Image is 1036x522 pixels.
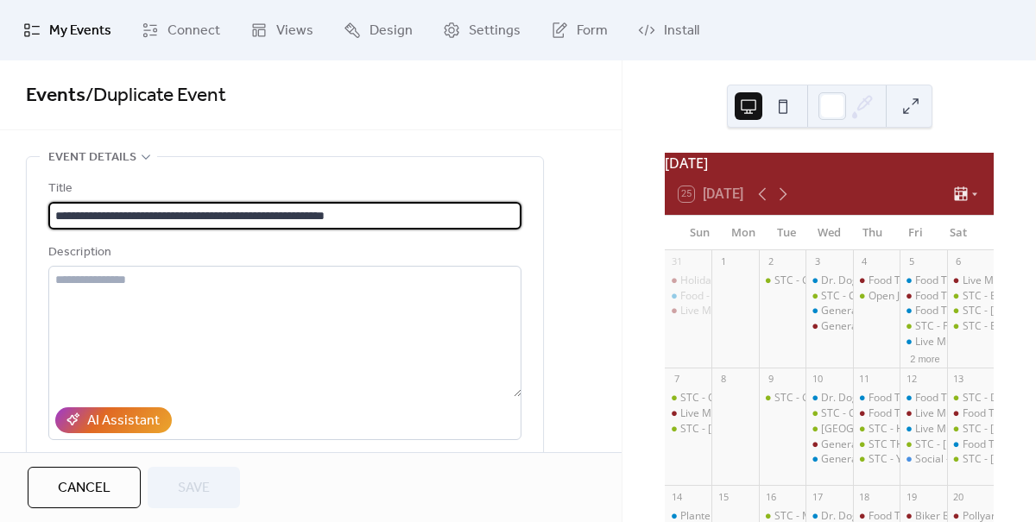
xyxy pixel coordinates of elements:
[665,391,711,406] div: STC - Outdoor Doggie Dining class @ 1pm - 2:30pm (CDT)
[680,289,963,304] div: Food - Good Stuff Eats - Roselle @ [DATE] 1pm - 4pm (CDT)
[680,304,953,318] div: Live Music - [PERSON_NAME] @ [DATE] 2pm - 5pm (CDT)
[764,255,777,268] div: 2
[665,289,711,304] div: Food - Good Stuff Eats - Roselle @ Sun Aug 31, 2025 1pm - 4pm (CDT)
[947,406,994,421] div: Food Truck - Happy Times - Lemont @ Sat Sep 13, 2025 2pm - 6pm (CDT)
[717,373,730,386] div: 8
[947,319,994,334] div: STC - EXHALE @ Sat Sep 6, 2025 7pm - 10pm (CDT)
[900,335,946,349] div: Live Music - Billy Denton - Roselle @ Fri Sep 5, 2025 7pm - 10pm (CDT)
[26,77,85,115] a: Events
[680,406,953,421] div: Live Music - [PERSON_NAME] @ [DATE] 2pm - 4pm (CDT)
[805,289,852,304] div: STC - Charity Bike Ride with Sammy's Bikes @ Weekly from 6pm to 7:30pm on Wednesday from Wed May ...
[759,274,805,288] div: STC - General Knowledge Trivia @ Tue Sep 2, 2025 7pm - 9pm (CDT)
[670,373,683,386] div: 7
[10,7,124,53] a: My Events
[853,452,900,467] div: STC - Yacht Rockettes @ Thu Sep 11, 2025 7pm - 10pm (CDT)
[853,437,900,452] div: STC THEME NIGHT - YACHT ROCK @ Thu Sep 11, 2025 6pm - 10pm (CDT)
[947,289,994,304] div: STC - Brew Town Bites @ Sat Sep 6, 2025 2pm - 7pm (CDT)
[665,406,711,421] div: Live Music - Dylan Raymond - Lemont @ Sun Sep 7, 2025 2pm - 4pm (CDT)
[577,21,608,41] span: Form
[167,21,220,41] span: Connect
[853,274,900,288] div: Food Truck - Tacos Los Jarochitos - Lemont @ Thu Sep 4, 2025 5pm - 9pm (CDT)
[805,274,852,288] div: Dr. Dog’s Food Truck - Roselle @ Weekly from 6pm to 9pm
[853,289,900,304] div: Open Jam with Sam Wyatt @ STC @ Thu Sep 4, 2025 7pm - 11pm (CDT)
[900,304,946,318] div: Food Truck- Uncle Cams Sandwiches - Roselle @ Fri Sep 5, 2025 5pm - 9pm (CDT)
[850,216,894,250] div: Thu
[759,391,805,406] div: STC - General Knowledge Trivia @ Tue Sep 9, 2025 7pm - 9pm (CDT)
[670,490,683,503] div: 14
[805,304,852,318] div: General Knowledge - Roselle @ Wed Sep 3, 2025 7pm - 9pm (CDT)
[811,490,824,503] div: 17
[805,391,852,406] div: Dr. Dog’s Food Truck - Roselle @ Weekly from 6pm to 9pm
[625,7,712,53] a: Install
[331,7,426,53] a: Design
[900,452,946,467] div: Social - Magician Pat Flanagan @ Fri Sep 12, 2025 8pm - 10:30pm (CDT)
[905,373,918,386] div: 12
[58,478,111,499] span: Cancel
[664,21,699,41] span: Install
[903,350,946,365] button: 2 more
[670,255,683,268] div: 31
[722,216,765,250] div: Mon
[765,216,808,250] div: Tue
[947,391,994,406] div: STC - Dark Horse Grill @ Sat Sep 13, 2025 1pm - 5pm (CDT)
[665,274,711,288] div: Holiday Taproom Hours 12pm -10pm @ Sun Aug 31, 2025
[805,437,852,452] div: General Knowledge Trivia - Lemont @ Wed Sep 10, 2025 7pm - 9pm (CDT)
[717,490,730,503] div: 15
[48,179,518,199] div: Title
[853,391,900,406] div: Food Truck - Dr Dogs - Roselle @ Thu Sep 11, 2025 5pm - 9pm (CDT)
[48,148,136,168] span: Event details
[900,391,946,406] div: Food Truck - Da Wing Wagon/ Launch party - Roselle @ Fri Sep 12, 2025 5pm - 9pm (CDT)
[900,289,946,304] div: Food Truck - Pizza 750 - Lemont @ Fri Sep 5, 2025 5pm - 9pm (CDT)
[805,406,852,421] div: STC - Charity Bike Ride with Sammy's Bikes @ Weekly from 6pm to 7:30pm on Wednesday from Wed May ...
[900,437,946,452] div: STC - Warren Douglas Band @ Fri Sep 12, 2025 7pm - 10pm (CDT)
[679,216,722,250] div: Sun
[430,7,534,53] a: Settings
[858,255,871,268] div: 4
[858,373,871,386] div: 11
[680,391,957,406] div: STC - Outdoor Doggie Dining class @ 1pm - 2:30pm (CDT)
[952,373,965,386] div: 13
[48,242,518,263] div: Description
[55,407,172,433] button: AI Assistant
[805,452,852,467] div: General Knowledge Trivia - Roselle @ Wed Sep 10, 2025 7pm - 9pm (CDT)
[764,373,777,386] div: 9
[905,490,918,503] div: 19
[947,274,994,288] div: Live Music- InFunktious Duo - Lemont @ Sat Sep 6, 2025 2pm - 5pm (CDT)
[900,274,946,288] div: Food Truck - Koris Koop -Roselle @ Fri Sep 5, 2025 5pm - 9pm (CDT)
[129,7,233,53] a: Connect
[947,422,994,437] div: STC - Billy Denton @ Sat Sep 13, 2025 2pm - 5pm (CDT)
[717,255,730,268] div: 1
[905,255,918,268] div: 5
[858,490,871,503] div: 18
[808,216,851,250] div: Wed
[49,21,111,41] span: My Events
[665,304,711,318] div: Live Music - Shawn Salmon - Lemont @ Sun Aug 31, 2025 2pm - 5pm (CDT)
[370,21,413,41] span: Design
[937,216,980,250] div: Sat
[680,274,907,288] div: Holiday Taproom Hours 12pm -10pm @ [DATE]
[469,21,521,41] span: Settings
[237,7,326,53] a: Views
[764,490,777,503] div: 16
[87,411,160,431] div: AI Assistant
[952,490,965,503] div: 20
[947,437,994,452] div: Food Truck - Chuck’s Wood Fired Pizza - Roselle @ Sat Sep 13, 2025 5pm - 8pm (CST)
[811,373,824,386] div: 10
[952,255,965,268] div: 6
[853,406,900,421] div: Food Truck - Tacos Los Jarochitos - Lemont @ Thu Sep 11, 2025 5pm - 9pm (CDT)
[947,452,994,467] div: STC - Matt Keen Band @ Sat Sep 13, 2025 7pm - 10pm (CDT)
[805,319,852,334] div: General Knowledge Trivia - Lemont @ Wed Sep 3, 2025 7pm - 9pm (CDT)
[665,422,711,437] div: STC - Hunt House Creative Arts Center Adult Band Showcase @ Sun Sep 7, 2025 5pm - 7pm (CDT)STC - ...
[900,406,946,421] div: Live Music - Dan Colles - Lemont @ Fri Sep 12, 2025 7pm - 10pm (CDT)
[900,422,946,437] div: Live Music - JD Kostyk - Roselle @ Fri Sep 12, 2025 7pm - 10pm (CDT)
[28,467,141,508] button: Cancel
[805,422,852,437] div: STC - Stadium Street Eats @ Wed Sep 10, 2025 6pm - 9pm (CDT)
[85,77,226,115] span: / Duplicate Event
[276,21,313,41] span: Views
[900,319,946,334] div: STC - Four Ds BBQ @ Fri Sep 5, 2025 5pm - 9pm (CDT)
[665,153,994,173] div: [DATE]
[811,255,824,268] div: 3
[538,7,621,53] a: Form
[947,304,994,318] div: STC - Terry Byrne @ Sat Sep 6, 2025 2pm - 5pm (CDT)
